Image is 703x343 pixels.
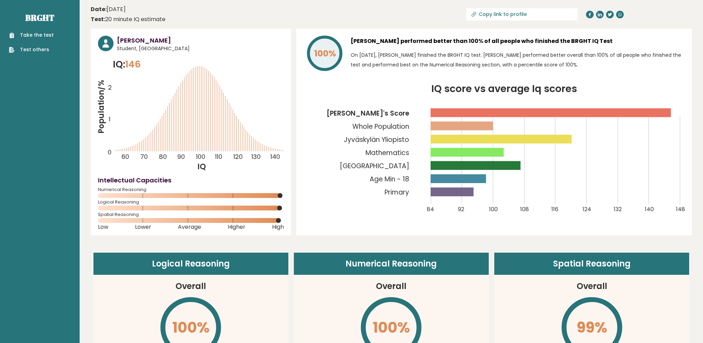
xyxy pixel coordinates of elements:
[577,280,607,292] h3: Overall
[175,280,206,292] h3: Overall
[645,205,654,213] tspan: 140
[197,162,206,172] tspan: IQ
[458,205,464,213] tspan: 92
[91,5,126,13] time: [DATE]
[489,205,498,213] tspan: 100
[159,152,167,161] tspan: 80
[109,115,110,124] tspan: 1
[98,213,284,216] span: Spatial Reasoning
[431,82,577,96] tspan: IQ score vs average Iq scores
[551,205,558,213] tspan: 116
[25,12,54,23] a: Brght
[108,83,112,92] tspan: 2
[98,226,108,228] span: Low
[98,175,284,185] h4: Intellectual Capacities
[117,45,284,52] span: Student, [GEOGRAPHIC_DATA]
[351,36,685,47] h3: [PERSON_NAME] performed better than 100% of all people who finished the BRGHT IQ Test
[326,109,409,118] tspan: [PERSON_NAME]'s Score
[215,152,223,161] tspan: 110
[98,188,284,191] span: Numerical Reasoning
[233,152,243,161] tspan: 120
[251,152,261,161] tspan: 130
[583,205,591,213] tspan: 124
[344,135,409,144] tspan: Jyväskylän Yliopisto
[96,80,107,134] tspan: Population/%
[294,253,489,275] header: Numerical Reasoning
[340,161,409,171] tspan: [GEOGRAPHIC_DATA]
[125,58,141,71] span: 146
[520,205,529,213] tspan: 108
[370,174,409,184] tspan: Age Min - 18
[113,57,141,71] p: IQ:
[272,226,284,228] span: High
[314,47,336,60] tspan: 100%
[376,280,406,292] h3: Overall
[117,36,284,45] h3: [PERSON_NAME]
[270,152,280,161] tspan: 140
[93,253,288,275] header: Logical Reasoning
[676,205,685,213] tspan: 148
[196,152,205,161] tspan: 100
[9,31,54,39] a: Take the test
[366,148,409,157] tspan: Mathematics
[98,201,284,204] span: Logical Reasoning
[91,15,105,23] b: Test:
[178,226,201,228] span: Average
[351,50,685,70] p: On [DATE], [PERSON_NAME] finished the BRGHT IQ test. [PERSON_NAME] performed better overall than ...
[494,253,689,275] header: Spatial Reasoning
[177,152,185,161] tspan: 90
[9,46,54,53] a: Test others
[108,148,111,156] tspan: 0
[228,226,245,228] span: Higher
[91,15,165,24] div: 20 minute IQ estimate
[352,122,409,131] tspan: Whole Population
[140,152,148,161] tspan: 70
[614,205,622,213] tspan: 132
[121,152,129,161] tspan: 60
[91,5,107,13] b: Date:
[427,205,434,213] tspan: 84
[385,188,409,197] tspan: Primary
[135,226,151,228] span: Lower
